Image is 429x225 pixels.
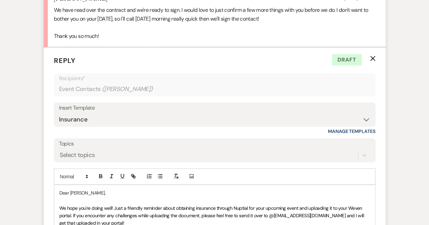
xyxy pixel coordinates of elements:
span: Reply [54,56,76,65]
div: Select topics [60,151,95,160]
p: Thank you so much! [54,32,375,41]
span: ( [PERSON_NAME] ) [102,85,153,94]
div: Insert Template [59,103,370,113]
span: Draft [332,54,362,66]
p: Dear [PERSON_NAME], [59,189,370,197]
p: We have read over the contract and we're ready to sign. I would love to just confirm a few more t... [54,6,375,23]
label: Topics [59,139,370,149]
p: Recipients* [59,74,370,83]
a: Manage Templates [328,128,375,134]
div: Event Contacts [59,83,370,96]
